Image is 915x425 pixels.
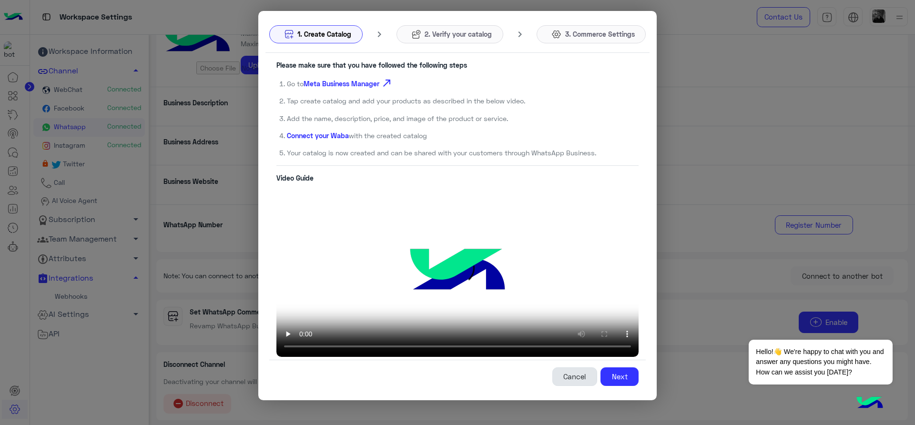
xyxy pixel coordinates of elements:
[551,30,561,39] img: Commerce Settings
[425,29,492,39] span: 2. Verify your catalog
[287,80,395,88] span: Go to
[600,367,639,386] button: Next
[287,97,525,105] span: Tap create catalog and add your products as described in the below video.
[287,132,349,140] a: Connect your Waba
[749,340,892,385] span: Hello!👋 We're happy to chat with you and answer any questions you might have. How can we assist y...
[287,114,508,122] span: Add the name, description, price, and image of the product or service.
[411,30,421,39] img: Verify Your Catalog
[276,60,639,70] p: Please make sure that you have followed the following steps
[514,29,526,40] mat-icon: chevron_right
[552,367,597,386] button: Cancel
[287,149,596,157] span: Your catalog is now created and can be shared with your customers through WhatsApp Business.
[565,29,635,39] span: 3. Commerce Settings
[287,132,427,140] span: with the created catalog
[297,29,351,39] span: 1. Create Catalog
[304,79,379,89] a: Meta Business Manager
[853,387,886,420] img: hulul-logo.png
[381,77,393,89] span: north_east
[276,173,639,183] p: Video Guide
[284,30,294,39] img: Create Catalog
[374,29,385,40] mat-icon: chevron_right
